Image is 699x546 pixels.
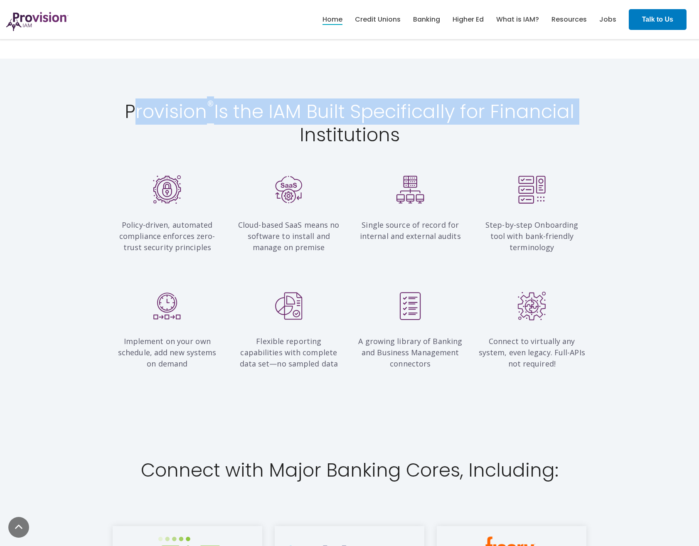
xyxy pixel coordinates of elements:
[518,175,546,204] img: Onboarding_Dashboard
[360,220,461,241] span: Single source of record for internal and external audits
[118,336,217,369] span: Implement on your own schedule, add new systems on demand
[240,336,338,369] span: Flexible reporting capabilities with complete data set—no sampled data
[275,292,303,320] img: Reporting_Capabilities
[551,12,587,27] a: Resources
[113,100,586,147] h2: Provision Is the IAM Built Specifically for Financial Institutions
[113,460,586,481] h2: Connect with Major Banking Cores, Including:
[275,175,303,204] img: Saas
[599,12,616,27] a: Jobs
[153,292,181,320] img: On_Demand
[119,220,215,252] span: Policy-driven, automated compliance enforces zero-trust security principles
[413,12,440,27] a: Banking
[322,12,342,27] a: Home
[6,12,69,31] img: ProvisionIAM-Logo-Purple
[479,336,585,369] span: Connect to virtually any system, even legacy. Full-APIs not required!
[629,9,687,30] a: Talk to Us
[396,175,424,204] img: Single_Source
[238,220,340,252] span: Cloud-based SaaS means no software to install and manage on premise
[153,175,181,204] img: security
[396,292,424,320] img: Report
[207,96,214,116] sup: ®
[355,12,401,27] a: Credit Unions
[485,220,578,252] span: Step-by-step Onboarding tool with bank-friendly terminology
[453,12,484,27] a: Higher Ed
[358,336,462,369] span: A growing library of Banking and Business Management connectors
[496,12,539,27] a: What is IAM?
[642,16,673,23] strong: Talk to Us
[316,6,623,33] nav: menu
[518,292,546,320] img: Connectors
